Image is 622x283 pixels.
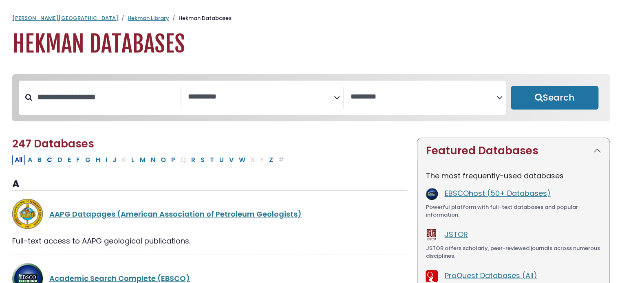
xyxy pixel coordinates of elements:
span: 247 Databases [12,136,94,151]
h3: A [12,178,407,191]
button: Filter Results W [236,155,248,165]
button: Filter Results E [65,155,73,165]
li: Hekman Databases [169,14,232,22]
button: Filter Results A [25,155,35,165]
button: Featured Databases [417,138,609,164]
button: Filter Results C [44,155,55,165]
a: [PERSON_NAME][GEOGRAPHIC_DATA] [12,14,118,22]
a: AAPG Datapages (American Association of Petroleum Geologists) [49,209,302,219]
a: JSTOR [444,229,468,239]
button: Filter Results D [55,155,65,165]
button: Filter Results R [189,155,198,165]
a: ProQuest Databases (All) [444,270,537,281]
div: JSTOR offers scholarly, peer-reviewed journals across numerous disciplines. [426,244,601,260]
button: Filter Results M [137,155,148,165]
button: Filter Results V [227,155,236,165]
button: Filter Results G [83,155,93,165]
button: Filter Results N [148,155,158,165]
button: Filter Results I [103,155,110,165]
button: Filter Results F [74,155,82,165]
button: Filter Results B [35,155,44,165]
div: Alpha-list to filter by first letter of database name [12,154,287,165]
nav: breadcrumb [12,14,610,22]
button: Filter Results Z [267,155,276,165]
input: Search database by title or keyword [32,90,181,104]
div: Powerful platform with full-text databases and popular information. [426,203,601,219]
button: Submit for Search Results [511,86,598,110]
button: Filter Results H [93,155,103,165]
nav: Search filters [12,74,610,121]
button: Filter Results S [198,155,207,165]
textarea: Search [351,93,496,101]
a: EBSCOhost (50+ Databases) [444,188,550,198]
button: Filter Results L [129,155,137,165]
h1: Hekman Databases [12,31,610,58]
button: Filter Results P [169,155,178,165]
a: Hekman Library [128,14,169,22]
button: Filter Results U [217,155,226,165]
p: The most frequently-used databases [426,170,601,181]
button: Filter Results O [158,155,168,165]
button: Filter Results J [110,155,119,165]
button: Filter Results T [207,155,216,165]
div: Full-text access to AAPG geological publications. [12,235,407,246]
button: All [12,155,25,165]
textarea: Search [188,93,334,101]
